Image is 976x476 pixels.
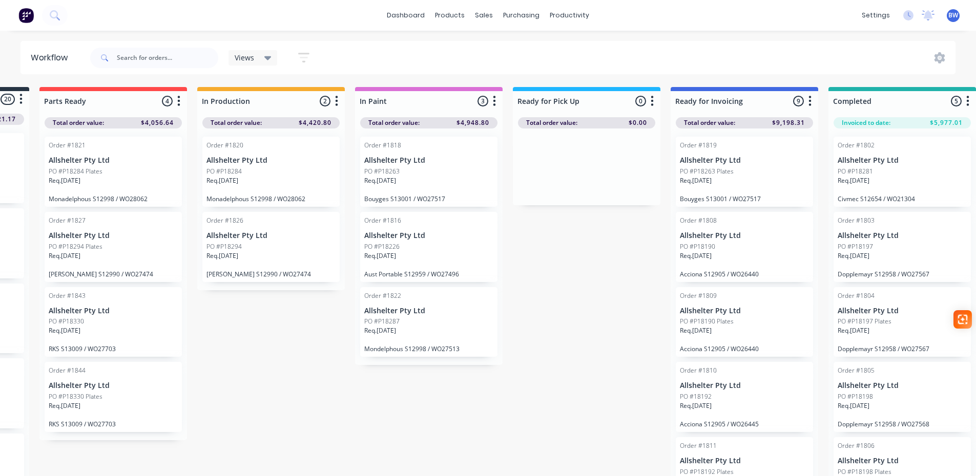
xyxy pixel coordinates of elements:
[31,52,73,64] div: Workflow
[680,457,809,465] p: Allshelter Pty Ltd
[838,156,967,165] p: Allshelter Pty Ltd
[838,291,875,300] div: Order #1804
[838,176,869,185] p: Req. [DATE]
[680,216,717,225] div: Order #1808
[676,212,813,282] div: Order #1808Allshelter Pty LtdPO #P18190Req.[DATE]Acciona S12905 / WO26440
[206,195,336,203] p: Monadelphous S12998 / WO28062
[680,392,712,401] p: PO #18192
[364,167,400,176] p: PO #P18263
[49,401,80,410] p: Req. [DATE]
[838,167,873,176] p: PO #P18281
[45,212,182,282] div: Order #1827Allshelter Pty LtdPO #P18294 PlatesReq.[DATE][PERSON_NAME] S12990 / WO27474
[930,118,963,127] span: $5,977.01
[680,381,809,390] p: Allshelter Pty Ltd
[141,118,174,127] span: $4,056.64
[680,326,712,335] p: Req. [DATE]
[456,118,489,127] span: $4,948.80
[202,212,340,282] div: Order #1826Allshelter Pty LtdPO #P18294Req.[DATE][PERSON_NAME] S12990 / WO27474
[676,137,813,207] div: Order #1819Allshelter Pty LtdPO #P18263 PlatesReq.[DATE]Bouyges S13001 / WO27517
[364,231,493,240] p: Allshelter Pty Ltd
[49,326,80,335] p: Req. [DATE]
[838,392,873,401] p: PO #P18198
[680,176,712,185] p: Req. [DATE]
[545,8,594,23] div: productivity
[838,251,869,261] p: Req. [DATE]
[49,156,178,165] p: Allshelter Pty Ltd
[206,270,336,278] p: [PERSON_NAME] S12990 / WO27474
[49,251,80,261] p: Req. [DATE]
[680,366,717,375] div: Order #1810
[360,137,497,207] div: Order #1818Allshelter Pty LtdPO #P18263Req.[DATE]Bouyges S13001 / WO27517
[838,381,967,390] p: Allshelter Pty Ltd
[838,441,875,450] div: Order #1806
[364,291,401,300] div: Order #1822
[680,420,809,428] p: Acciona S12905 / WO26445
[680,345,809,353] p: Acciona S12905 / WO26440
[364,317,400,326] p: PO #P18287
[206,251,238,261] p: Req. [DATE]
[360,287,497,357] div: Order #1822Allshelter Pty LtdPO #P18287Req.[DATE]Mondelphous S12998 / WO27513
[360,212,497,282] div: Order #1816Allshelter Pty LtdPO #P18226Req.[DATE]Aust Portable S12959 / WO27496
[526,118,577,127] span: Total order value:
[680,270,809,278] p: Acciona S12905 / WO26440
[49,291,86,300] div: Order #1843
[838,401,869,410] p: Req. [DATE]
[676,287,813,357] div: Order #1809Allshelter Pty LtdPO #P18190 PlatesReq.[DATE]Acciona S12905 / WO26440
[364,141,401,150] div: Order #1818
[838,216,875,225] div: Order #1803
[49,270,178,278] p: [PERSON_NAME] S12990 / WO27474
[368,118,420,127] span: Total order value:
[838,457,967,465] p: Allshelter Pty Ltd
[49,317,84,326] p: PO #P18330
[202,137,340,207] div: Order #1820Allshelter Pty LtdPO #P18284Req.[DATE]Monadelphous S12998 / WO28062
[364,345,493,353] p: Mondelphous S12998 / WO27513
[842,118,890,127] span: Invoiced to date:
[680,307,809,315] p: Allshelter Pty Ltd
[45,362,182,432] div: Order #1844Allshelter Pty LtdPO #P18330 PlatesReq.[DATE]RKS S13009 / WO27703
[49,231,178,240] p: Allshelter Pty Ltd
[49,195,178,203] p: Monadelphous S12998 / WO28062
[49,392,102,401] p: PO #P18330 Plates
[117,48,218,68] input: Search for orders...
[206,141,243,150] div: Order #1820
[838,345,967,353] p: Dopplemayr S12958 / WO27567
[838,195,967,203] p: Civmec S12654 / WO21304
[498,8,545,23] div: purchasing
[834,212,971,282] div: Order #1803Allshelter Pty LtdPO #P18197Req.[DATE]Dopplemayr S12958 / WO27567
[382,8,430,23] a: dashboard
[49,167,102,176] p: PO #P18284 Plates
[49,307,178,315] p: Allshelter Pty Ltd
[680,242,715,251] p: PO #P18190
[680,401,712,410] p: Req. [DATE]
[364,195,493,203] p: Bouyges S13001 / WO27517
[49,420,178,428] p: RKS S13009 / WO27703
[45,137,182,207] div: Order #1821Allshelter Pty LtdPO #P18284 PlatesReq.[DATE]Monadelphous S12998 / WO28062
[838,317,891,326] p: PO #P18197 Plates
[49,381,178,390] p: Allshelter Pty Ltd
[838,366,875,375] div: Order #1805
[676,362,813,432] div: Order #1810Allshelter Pty LtdPO #18192Req.[DATE]Acciona S12905 / WO26445
[772,118,805,127] span: $9,198.31
[364,326,396,335] p: Req. [DATE]
[834,362,971,432] div: Order #1805Allshelter Pty LtdPO #P18198Req.[DATE]Dopplemayr S12958 / WO27568
[206,167,242,176] p: PO #P18284
[838,141,875,150] div: Order #1802
[206,176,238,185] p: Req. [DATE]
[430,8,470,23] div: products
[838,242,873,251] p: PO #P18197
[680,195,809,203] p: Bouyges S13001 / WO27517
[364,156,493,165] p: Allshelter Pty Ltd
[235,52,254,63] span: Views
[680,441,717,450] div: Order #1811
[680,291,717,300] div: Order #1809
[49,176,80,185] p: Req. [DATE]
[838,231,967,240] p: Allshelter Pty Ltd
[364,270,493,278] p: Aust Portable S12959 / WO27496
[834,287,971,357] div: Order #1804Allshelter Pty LtdPO #P18197 PlatesReq.[DATE]Dopplemayr S12958 / WO27567
[49,216,86,225] div: Order #1827
[838,420,967,428] p: Dopplemayr S12958 / WO27568
[857,8,895,23] div: settings
[49,242,102,251] p: PO #P18294 Plates
[206,231,336,240] p: Allshelter Pty Ltd
[838,307,967,315] p: Allshelter Pty Ltd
